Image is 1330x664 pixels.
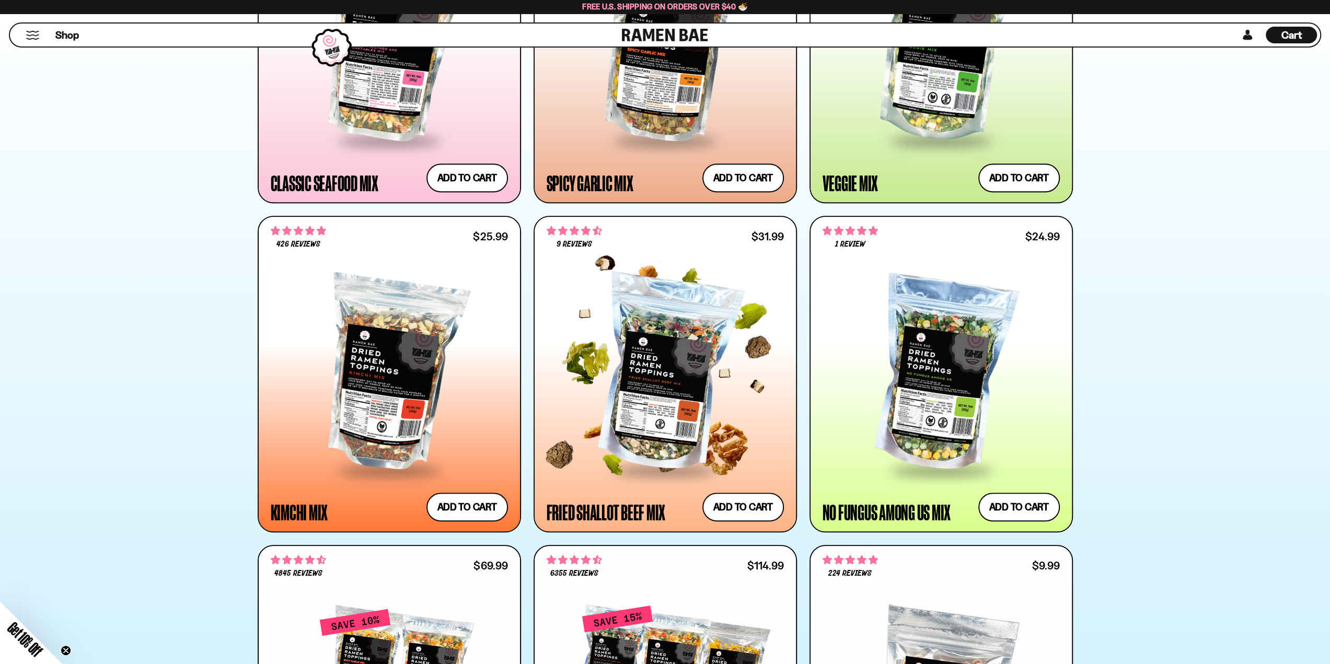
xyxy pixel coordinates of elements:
button: Mobile Menu Trigger [26,31,40,40]
button: Add to cart [978,493,1060,521]
a: 5.00 stars 1 review $24.99 No Fungus Among Us Mix Add to cart [809,216,1073,533]
span: 4.71 stars [271,553,326,567]
span: 4.76 stars [271,224,326,238]
span: 4.63 stars [547,553,602,567]
div: $24.99 [1025,231,1059,241]
span: 6355 reviews [550,569,598,578]
span: 224 reviews [828,569,872,578]
button: Add to cart [702,493,784,521]
span: 4.76 stars [823,553,878,567]
div: Kimchi Mix [271,503,328,521]
button: Add to cart [978,164,1060,192]
span: 9 reviews [556,240,592,249]
div: $9.99 [1032,561,1059,570]
button: Close teaser [61,645,71,656]
div: Classic Seafood Mix [271,173,378,192]
a: 4.56 stars 9 reviews $31.99 Fried Shallot Beef Mix Add to cart [534,216,797,533]
div: Cart [1266,24,1317,46]
div: $69.99 [473,561,507,570]
span: Get 10% Off [5,619,45,659]
a: 4.76 stars 426 reviews $25.99 Kimchi Mix Add to cart [258,216,521,533]
span: Shop [55,28,79,42]
div: $114.99 [747,561,783,570]
span: 4.56 stars [547,224,602,238]
span: 4845 reviews [274,569,322,578]
div: Spicy Garlic Mix [547,173,633,192]
span: Cart [1281,29,1302,41]
div: No Fungus Among Us Mix [823,503,951,521]
span: Free U.S. Shipping on Orders over $40 🍜 [582,2,748,11]
button: Add to cart [426,493,508,521]
div: Veggie Mix [823,173,878,192]
div: $31.99 [751,231,783,241]
div: $25.99 [473,231,507,241]
div: Fried Shallot Beef Mix [547,503,666,521]
button: Add to cart [426,164,508,192]
button: Add to cart [702,164,784,192]
a: Shop [55,27,79,43]
span: 5.00 stars [823,224,878,238]
span: 426 reviews [276,240,320,249]
span: 1 review [835,240,865,249]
